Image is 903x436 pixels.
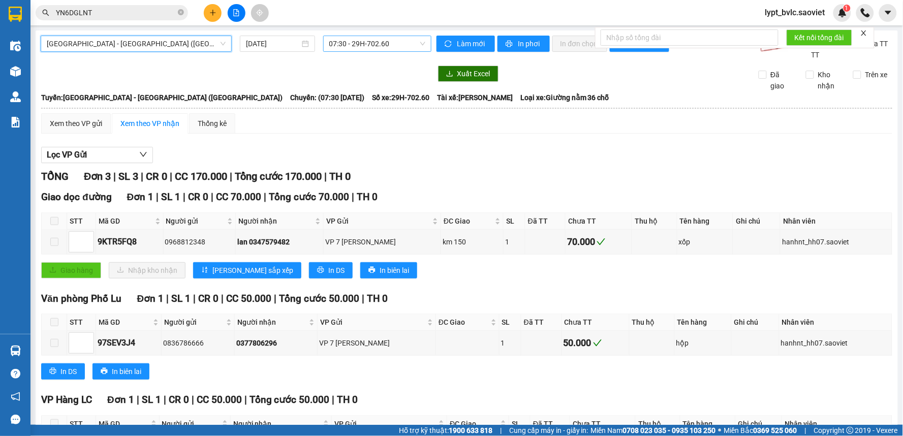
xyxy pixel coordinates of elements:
[230,170,232,182] span: |
[42,9,49,16] span: search
[680,416,736,432] th: Tên hàng
[237,317,307,328] span: Người nhận
[164,394,166,406] span: |
[41,147,153,163] button: Lọc VP Gửi
[188,191,208,203] span: CR 0
[238,215,314,227] span: Người nhận
[329,36,425,51] span: 07:30 - 29H-702.60
[623,426,716,434] strong: 0708 023 035 - 0935 103 250
[562,314,630,331] th: Chưa TT
[324,230,441,254] td: VP 7 Phạm Văn Đồng
[137,293,164,304] span: Đơn 1
[11,415,20,424] span: message
[334,418,437,429] span: VP Gửi
[782,416,892,432] th: Nhân viên
[235,170,322,182] span: Tổng cước 170.000
[47,148,87,161] span: Lọc VP Gửi
[525,213,566,230] th: Đã TT
[228,4,245,22] button: file-add
[860,29,867,37] span: close
[101,367,108,376] span: printer
[782,236,890,247] div: hanhnt_hh07.saoviet
[142,394,161,406] span: SL 1
[67,213,96,230] th: STT
[531,416,570,432] th: Đã TT
[677,213,734,230] th: Tên hàng
[198,293,219,304] span: CR 0
[161,191,180,203] span: SL 1
[170,170,172,182] span: |
[10,41,21,51] img: warehouse-icon
[166,215,225,227] span: Người gửi
[10,346,21,356] img: warehouse-icon
[719,428,722,432] span: ⚪️
[520,92,609,103] span: Loại xe: Giường nằm 36 chỗ
[332,394,335,406] span: |
[328,265,345,276] span: In DS
[109,262,185,278] button: downloadNhập kho nhận
[137,394,139,406] span: |
[216,191,261,203] span: CC 70.000
[279,293,359,304] span: Tổng cước 50.000
[41,191,112,203] span: Giao dọc đường
[601,29,779,46] input: Nhập số tổng đài
[787,29,852,46] button: Kết nối tổng đài
[357,191,378,203] span: TH 0
[446,70,453,78] span: download
[552,36,608,52] button: In đơn chọn
[226,293,271,304] span: CC 50.000
[795,32,844,43] span: Kết nối tổng đài
[736,416,783,432] th: Ghi chú
[444,215,493,227] span: ĐC Giao
[171,293,191,304] span: SL 1
[443,236,502,247] div: km 150
[274,293,276,304] span: |
[50,118,102,129] div: Xem theo VP gửi
[233,418,321,429] span: Người nhận
[290,92,364,103] span: Chuyến: (07:30 [DATE])
[367,293,388,304] span: TH 0
[193,293,196,304] span: |
[437,36,495,52] button: syncLàm mới
[814,69,846,91] span: Kho nhận
[250,394,330,406] span: Tổng cước 50.000
[10,91,21,102] img: warehouse-icon
[457,38,487,49] span: Làm mới
[120,118,179,129] div: Xem theo VP nhận
[84,170,111,182] span: Đơn 3
[156,191,159,203] span: |
[10,117,21,128] img: solution-icon
[269,191,349,203] span: Tổng cước 70.000
[256,9,263,16] span: aim
[41,170,69,182] span: TỔNG
[237,236,322,247] div: lan 0347579482
[732,314,780,331] th: Ghi chú
[251,4,269,22] button: aim
[884,8,893,17] span: caret-down
[318,331,436,355] td: VP 7 Phạm Văn Đồng
[636,416,680,432] th: Thu hộ
[504,213,525,230] th: SL
[733,213,781,230] th: Ghi chú
[99,317,151,328] span: Mã GD
[11,369,20,379] span: question-circle
[41,94,283,102] b: Tuyến: [GEOGRAPHIC_DATA] - [GEOGRAPHIC_DATA] ([GEOGRAPHIC_DATA])
[518,38,542,49] span: In phơi
[497,36,550,52] button: printerIn phơi
[570,416,636,432] th: Chưa TT
[49,367,56,376] span: printer
[325,236,439,247] div: VP 7 [PERSON_NAME]
[754,426,797,434] strong: 0369 525 060
[67,416,96,432] th: STT
[98,336,160,349] div: 97SEV3J4
[326,215,430,227] span: VP Gửi
[724,425,797,436] span: Miền Bắc
[98,235,162,248] div: 9KTR5FQ8
[449,426,492,434] strong: 1900 633 818
[630,314,675,331] th: Thu hộ
[56,7,176,18] input: Tìm tên, số ĐT hoặc mã đơn
[92,363,149,380] button: printerIn biên lai
[500,425,502,436] span: |
[99,215,153,227] span: Mã GD
[368,266,376,274] span: printer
